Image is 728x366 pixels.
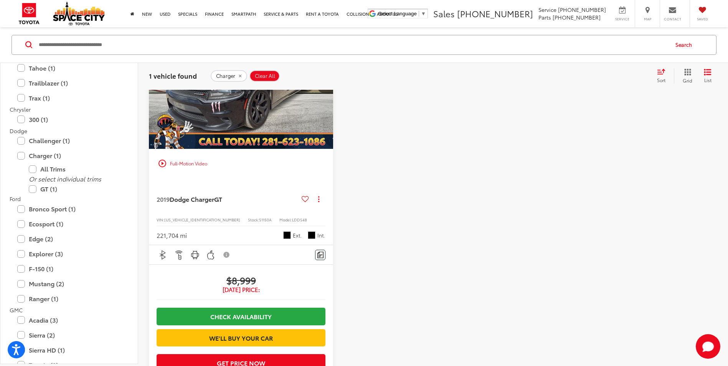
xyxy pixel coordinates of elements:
[38,36,668,54] input: Search by Make, Model, or Keyword
[17,61,121,75] label: Tahoe (1)
[216,73,235,79] span: Charger
[17,217,121,231] label: Ecosport (1)
[158,250,168,260] img: Bluetooth®
[378,11,426,16] a: Select Language​
[315,250,325,260] button: Comments
[29,175,101,183] i: Or select individual trims
[157,195,170,203] span: 2019
[653,68,674,84] button: Select sort value
[378,11,417,16] span: Select Language
[157,217,164,223] span: VIN:
[149,71,197,80] span: 1 vehicle found
[157,286,325,293] span: [DATE] Price:
[317,252,324,258] img: Comments
[639,16,656,21] span: Map
[17,313,121,327] label: Acadia (3)
[53,2,105,25] img: Space City Toyota
[674,68,698,84] button: Grid View
[10,195,21,203] span: Ford
[292,217,307,223] span: LDDS48
[157,231,187,240] div: 221,704 mi
[17,149,121,163] label: Charger (1)
[17,247,121,260] label: Explorer (3)
[220,247,233,263] button: View Disclaimer
[419,11,419,16] span: ​
[10,306,23,314] span: GMC
[164,217,240,223] span: [US_VEHICLE_IDENTIFICATION_NUMBER]
[259,217,272,223] span: S1150A
[17,232,121,246] label: Edge (2)
[206,250,216,260] img: Apple CarPlay
[308,231,315,239] span: Black
[279,217,292,223] span: Model:
[698,68,717,84] button: List View
[157,329,325,346] a: We'll Buy Your Car
[174,250,184,260] img: Remote Start
[683,77,692,84] span: Grid
[668,35,703,54] button: Search
[17,202,121,216] label: Bronco Sport (1)
[696,334,720,359] svg: Start Chat
[694,16,711,21] span: Saved
[249,70,280,82] button: Clear All
[657,77,665,83] span: Sort
[538,13,551,21] span: Parts
[157,195,299,203] a: 2019Dodge ChargerGT
[255,73,275,79] span: Clear All
[312,192,325,206] button: Actions
[17,343,121,357] label: Sierra HD (1)
[10,127,27,135] span: Dodge
[157,308,325,325] a: Check Availability
[696,334,720,359] button: Toggle Chat Window
[17,113,121,126] label: 300 (1)
[433,7,455,20] span: Sales
[190,250,200,260] img: Android Auto
[664,16,681,21] span: Contact
[17,277,121,290] label: Mustang (2)
[17,91,121,105] label: Trax (1)
[17,292,121,305] label: Ranger (1)
[558,6,606,13] span: [PHONE_NUMBER]
[17,134,121,148] label: Challenger (1)
[538,6,556,13] span: Service
[17,76,121,90] label: Trailblazer (1)
[17,328,121,342] label: Sierra (2)
[211,70,247,82] button: remove Charger
[157,274,325,286] span: $8,999
[704,77,711,83] span: List
[29,183,121,196] label: GT (1)
[29,163,121,176] label: All Trims
[614,16,631,21] span: Service
[553,13,601,21] span: [PHONE_NUMBER]
[17,262,121,275] label: F-150 (1)
[248,217,259,223] span: Stock:
[283,231,291,239] span: Pitch Black Clearcoat
[421,11,426,16] span: ▼
[10,106,31,113] span: Chrysler
[214,195,222,203] span: GT
[457,7,533,20] span: [PHONE_NUMBER]
[293,232,302,239] span: Ext.
[317,232,325,239] span: Int.
[170,195,214,203] span: Dodge Charger
[318,196,319,202] span: dropdown dots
